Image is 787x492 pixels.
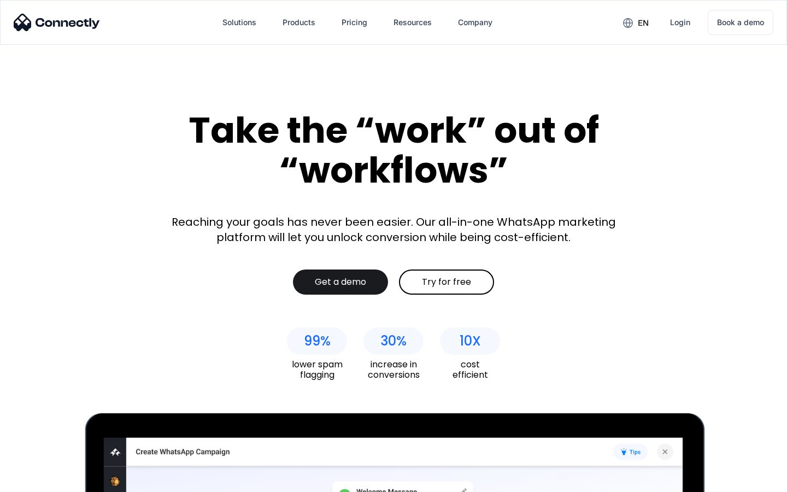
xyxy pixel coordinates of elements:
[670,15,690,30] div: Login
[363,359,424,380] div: increase in conversions
[148,110,639,190] div: Take the “work” out of “workflows”
[342,15,367,30] div: Pricing
[333,9,376,36] a: Pricing
[422,277,471,288] div: Try for free
[22,473,66,488] ul: Language list
[283,15,315,30] div: Products
[222,15,256,30] div: Solutions
[638,15,649,31] div: en
[304,333,331,349] div: 99%
[399,270,494,295] a: Try for free
[661,9,699,36] a: Login
[708,10,773,35] a: Book a demo
[14,14,100,31] img: Connectly Logo
[293,270,388,295] a: Get a demo
[11,473,66,488] aside: Language selected: English
[393,15,432,30] div: Resources
[380,333,407,349] div: 30%
[440,359,500,380] div: cost efficient
[460,333,481,349] div: 10X
[458,15,492,30] div: Company
[315,277,366,288] div: Get a demo
[287,359,347,380] div: lower spam flagging
[164,214,623,245] div: Reaching your goals has never been easier. Our all-in-one WhatsApp marketing platform will let yo...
